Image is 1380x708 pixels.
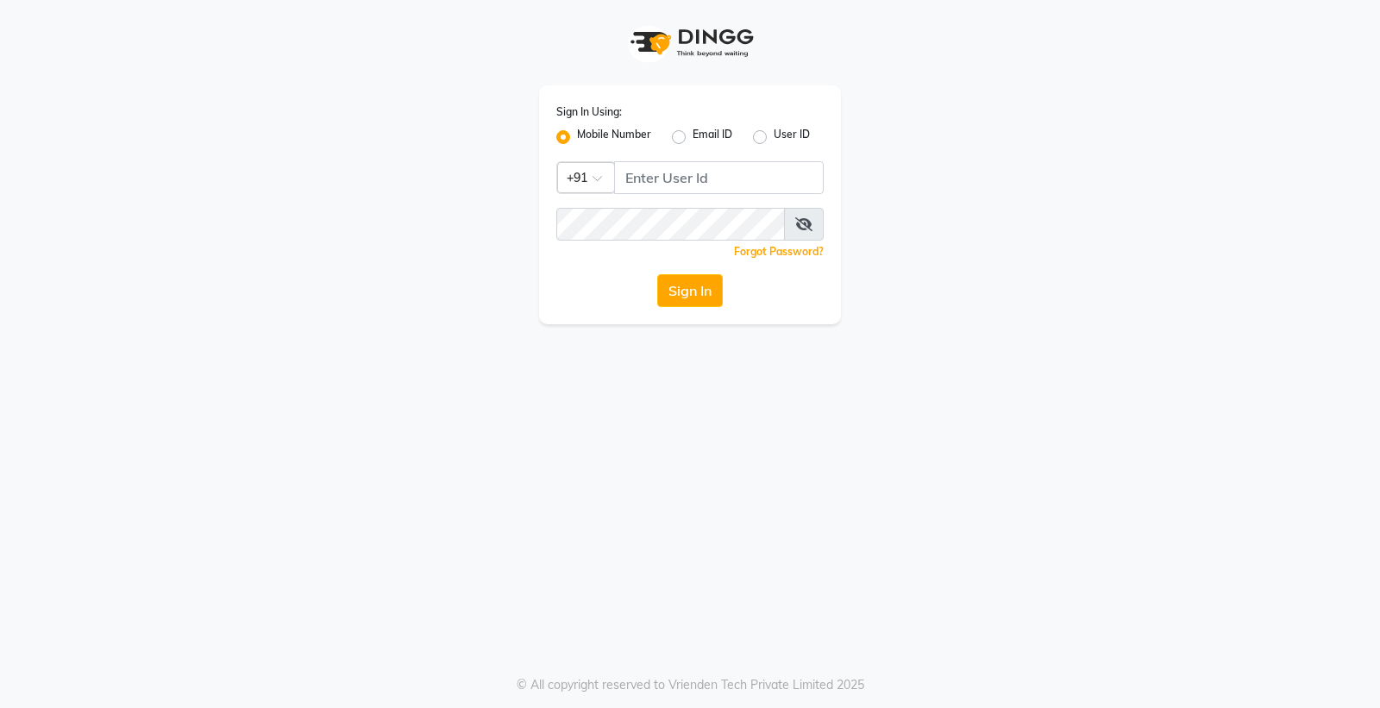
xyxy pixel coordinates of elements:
[657,274,723,307] button: Sign In
[556,208,785,241] input: Username
[774,127,810,147] label: User ID
[621,17,759,68] img: logo1.svg
[614,161,824,194] input: Username
[556,104,622,120] label: Sign In Using:
[577,127,651,147] label: Mobile Number
[734,245,824,258] a: Forgot Password?
[693,127,732,147] label: Email ID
